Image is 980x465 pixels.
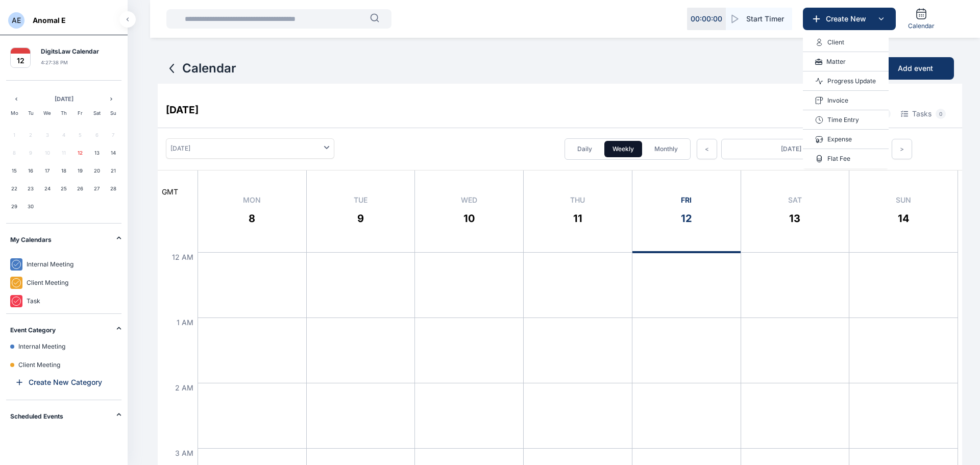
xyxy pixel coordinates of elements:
p: Progress Update [827,76,876,86]
span: 11 [524,211,632,226]
time: 30 [28,202,34,212]
button: 1 [6,127,22,143]
span: Create New Category [29,377,102,387]
button: 13 [89,145,105,161]
button: Monthly [646,141,686,157]
time: 10 [45,148,50,158]
div: Fr [72,107,88,119]
p: Client [827,37,844,47]
span: 8 [198,211,306,226]
button: 29 [6,199,22,215]
button: 27 [89,181,105,197]
button: Start Timer [726,8,792,30]
div: Sat [88,107,105,119]
div: Mo [6,107,22,119]
span: Thu [524,195,632,205]
button: AE [8,12,24,29]
div: My Calendars [10,224,121,252]
span: Task [27,297,40,305]
button: 15 [6,163,22,179]
button: 22 [6,181,22,197]
div: Tu [22,107,39,119]
span: 13 [741,211,849,226]
time: 26 [77,184,83,194]
time: 18 [61,166,66,176]
time: 22 [11,184,17,194]
div: 12 AM [158,252,198,317]
time: 2 [29,130,32,140]
time: 8 [13,148,16,158]
p: Matter [826,57,846,67]
p: Invoice [827,95,848,106]
button: 30 [22,199,39,215]
time: 16 [28,166,33,176]
button: 6 [89,127,105,143]
div: Event Category [10,314,121,342]
time: 13 [94,148,100,158]
button: 20 [89,163,105,179]
button: 2 [22,127,39,143]
button: 10 [39,145,56,161]
div: Scheduled Events [10,400,121,429]
button: 9 [22,145,39,161]
h2: My Calendars [10,236,116,244]
span: Anomal E [33,15,66,26]
span: Wed [415,195,523,205]
button: 28 [105,181,121,197]
span: Mon [198,195,306,205]
button: 5 [72,127,88,143]
time: 19 [78,166,83,176]
span: [DATE] [170,144,330,153]
span: 9 [307,211,415,226]
span: Tue [307,195,415,205]
button: Weekly [604,141,642,157]
p: Time Entry [827,115,859,125]
p: [DATE] [55,94,73,104]
button: 4 [56,127,72,143]
div: [DATE] - [DATE] [721,139,888,159]
div: 12 [11,54,30,67]
button: Create New [803,8,896,30]
h2: Scheduled Events [10,412,116,421]
p: Flat Fee [827,154,850,164]
time: 6 [95,130,99,140]
button: 19 [72,163,88,179]
time: 12 [78,148,83,158]
time: 24 [44,184,51,194]
span: Start Timer [746,14,784,24]
a: Calendar [904,4,939,34]
span: Fri [632,195,741,205]
p: Expense [827,134,852,144]
button: 25 [56,181,72,197]
time: 27 [94,184,100,194]
time: 23 [28,184,34,194]
button: 8 [6,145,22,161]
button: 3 [39,127,56,143]
button: < [697,139,717,159]
time: 9 [29,148,32,158]
span: Sat [741,195,849,205]
time: 15 [12,166,17,176]
button: 12 [72,145,88,161]
button: Add event [876,57,954,80]
time: 17 [45,166,50,176]
button: 23 [22,181,39,197]
time: 28 [110,184,116,194]
span: 14 [849,211,958,226]
button: 17 [39,163,56,179]
button: 14 [105,145,121,161]
h2: DigitsLaw Calendar [41,47,99,56]
span: Internal Meeting [27,260,73,268]
span: Client Meeting [27,279,68,287]
button: 11 [56,145,72,161]
span: 12 [632,211,741,226]
button: 21 [105,163,121,179]
button: > [892,139,912,159]
span: Calendar [182,60,236,77]
span: Sun [849,195,958,205]
p: 4:27:38 PM [41,58,99,68]
span: 0 [936,109,946,119]
div: 2 AM [158,383,198,448]
time: 4 [62,130,65,140]
time: 1 [13,130,15,140]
